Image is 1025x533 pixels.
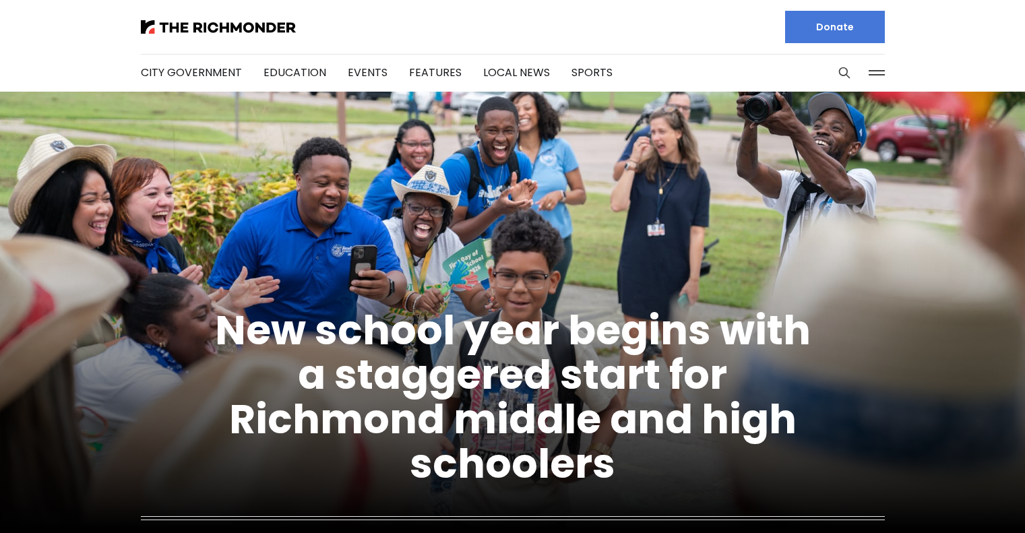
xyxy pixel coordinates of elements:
[141,65,242,80] a: City Government
[141,20,296,34] img: The Richmonder
[785,11,885,43] a: Donate
[215,302,811,492] a: New school year begins with a staggered start for Richmond middle and high schoolers
[409,65,462,80] a: Features
[483,65,550,80] a: Local News
[263,65,326,80] a: Education
[348,65,387,80] a: Events
[834,63,855,83] button: Search this site
[571,65,613,80] a: Sports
